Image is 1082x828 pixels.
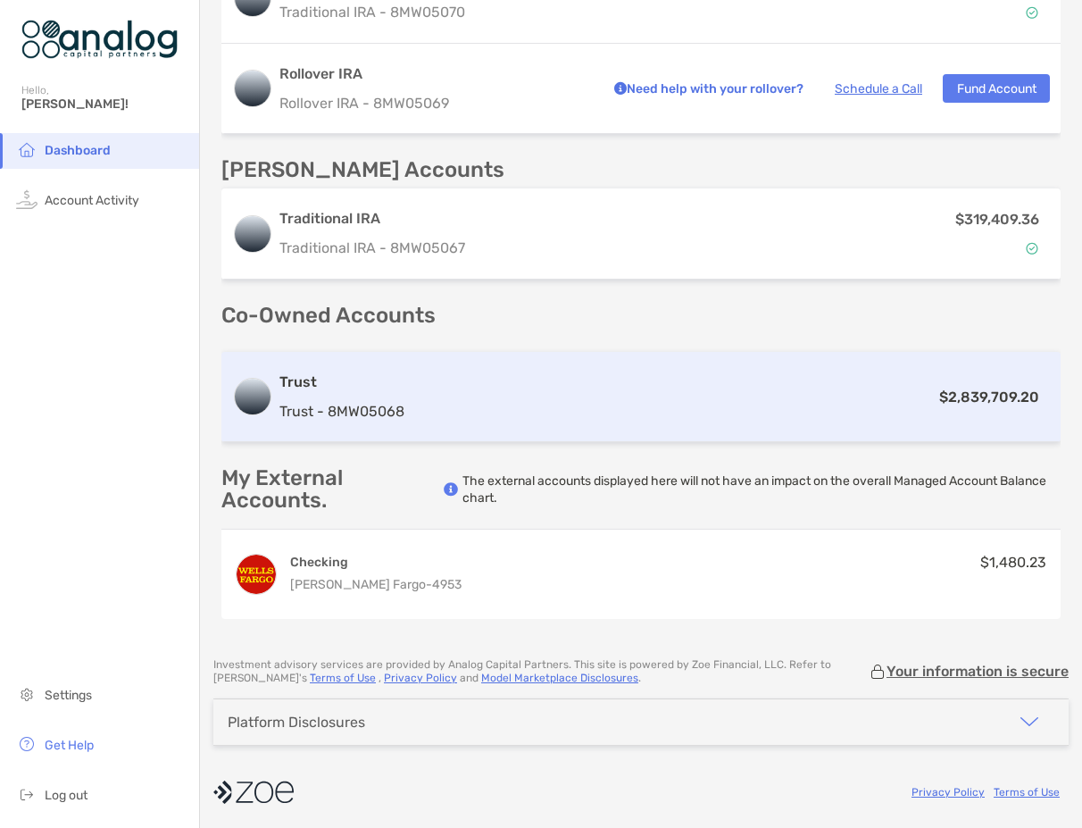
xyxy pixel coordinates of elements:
img: Account Status icon [1026,6,1038,19]
a: Privacy Policy [384,672,457,684]
img: logo account [235,71,270,106]
p: Your information is secure [886,663,1069,680]
span: Log out [45,788,87,803]
a: Terms of Use [994,786,1060,799]
img: logo account [235,379,270,414]
img: logout icon [16,783,37,805]
span: [PERSON_NAME]! [21,96,188,112]
p: $319,409.36 [955,208,1039,230]
p: Investment advisory services are provided by Analog Capital Partners . This site is powered by Zo... [213,658,869,685]
p: Need help with your rollover? [610,78,803,100]
p: $2,839,709.20 [939,386,1039,408]
p: [PERSON_NAME] Accounts [221,159,504,181]
img: company logo [213,773,294,813]
div: Platform Disclosures [228,714,365,731]
h4: Checking [290,554,462,571]
span: 4953 [432,577,462,592]
img: get-help icon [16,733,37,755]
span: Settings [45,688,92,703]
img: icon arrow [1019,711,1040,732]
img: Zoe Logo [21,7,178,71]
img: settings icon [16,683,37,705]
span: Get Help [45,738,94,753]
img: logo account [235,216,270,252]
p: Co-Owned Accounts [221,305,1061,327]
a: Schedule a Call [835,81,922,96]
a: Privacy Policy [911,786,985,799]
img: activity icon [16,188,37,210]
h3: Traditional IRA [279,208,465,230]
p: My External Accounts. [221,467,444,512]
p: Trust - 8MW05068 [279,400,404,422]
span: Dashboard [45,143,111,158]
span: [PERSON_NAME] Fargo - [290,577,432,592]
span: $1,480.23 [980,554,1046,571]
p: The external accounts displayed here will not have an impact on the overall Managed Account Balan... [462,473,1061,506]
img: EVERYDAY CHECKING ...4953 [237,555,276,594]
button: Fund Account [943,74,1050,103]
p: Traditional IRA - 8MW05070 [279,1,465,23]
a: Terms of Use [310,672,376,684]
h3: Rollover IRA [279,63,589,85]
h3: Trust [279,372,404,393]
img: info [444,482,457,497]
p: Traditional IRA - 8MW05067 [279,237,465,259]
a: Model Marketplace Disclosures [481,672,638,684]
span: Account Activity [45,193,139,208]
p: Rollover IRA - 8MW05069 [279,92,589,114]
img: household icon [16,138,37,160]
img: Account Status icon [1026,242,1038,255]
